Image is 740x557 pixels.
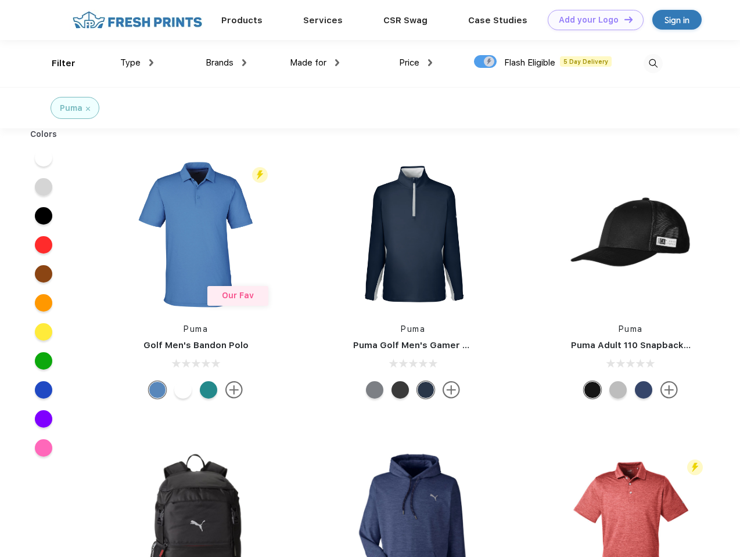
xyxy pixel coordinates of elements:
a: Puma Golf Men's Gamer Golf Quarter-Zip [353,340,537,350]
div: Navy Blazer [417,381,434,399]
span: Brands [206,57,234,68]
a: Puma [184,324,208,334]
div: Bright White [174,381,192,399]
img: fo%20logo%202.webp [69,10,206,30]
div: Lake Blue [149,381,166,399]
div: Pma Blk with Pma Blk [584,381,601,399]
img: desktop_search.svg [644,54,663,73]
img: flash_active_toggle.svg [252,167,268,183]
img: flash_active_toggle.svg [687,460,703,475]
img: dropdown.png [149,59,153,66]
img: func=resize&h=266 [554,157,708,312]
img: more.svg [660,381,678,399]
img: DT [624,16,633,23]
a: Services [303,15,343,26]
a: Sign in [652,10,702,30]
a: Puma [401,324,425,334]
img: more.svg [443,381,460,399]
div: Filter [52,57,76,70]
div: Colors [21,128,66,140]
a: CSR Swag [383,15,428,26]
img: func=resize&h=266 [336,157,490,312]
div: Sign in [664,13,689,27]
span: Type [120,57,141,68]
a: Golf Men's Bandon Polo [143,340,249,350]
img: dropdown.png [428,59,432,66]
div: Peacoat with Qut Shd [635,381,652,399]
span: Made for [290,57,326,68]
div: Green Lagoon [200,381,217,399]
div: Add your Logo [559,15,619,25]
span: Flash Eligible [504,57,555,68]
img: dropdown.png [242,59,246,66]
span: 5 Day Delivery [560,56,612,67]
a: Products [221,15,263,26]
div: Puma [60,102,82,114]
img: more.svg [225,381,243,399]
div: Puma Black [391,381,409,399]
a: Puma [619,324,643,334]
div: Quarry with Brt Whit [609,381,627,399]
span: Our Fav [222,291,254,300]
img: func=resize&h=266 [118,157,273,312]
div: Quiet Shade [366,381,383,399]
img: dropdown.png [335,59,339,66]
span: Price [399,57,419,68]
img: filter_cancel.svg [86,107,90,111]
